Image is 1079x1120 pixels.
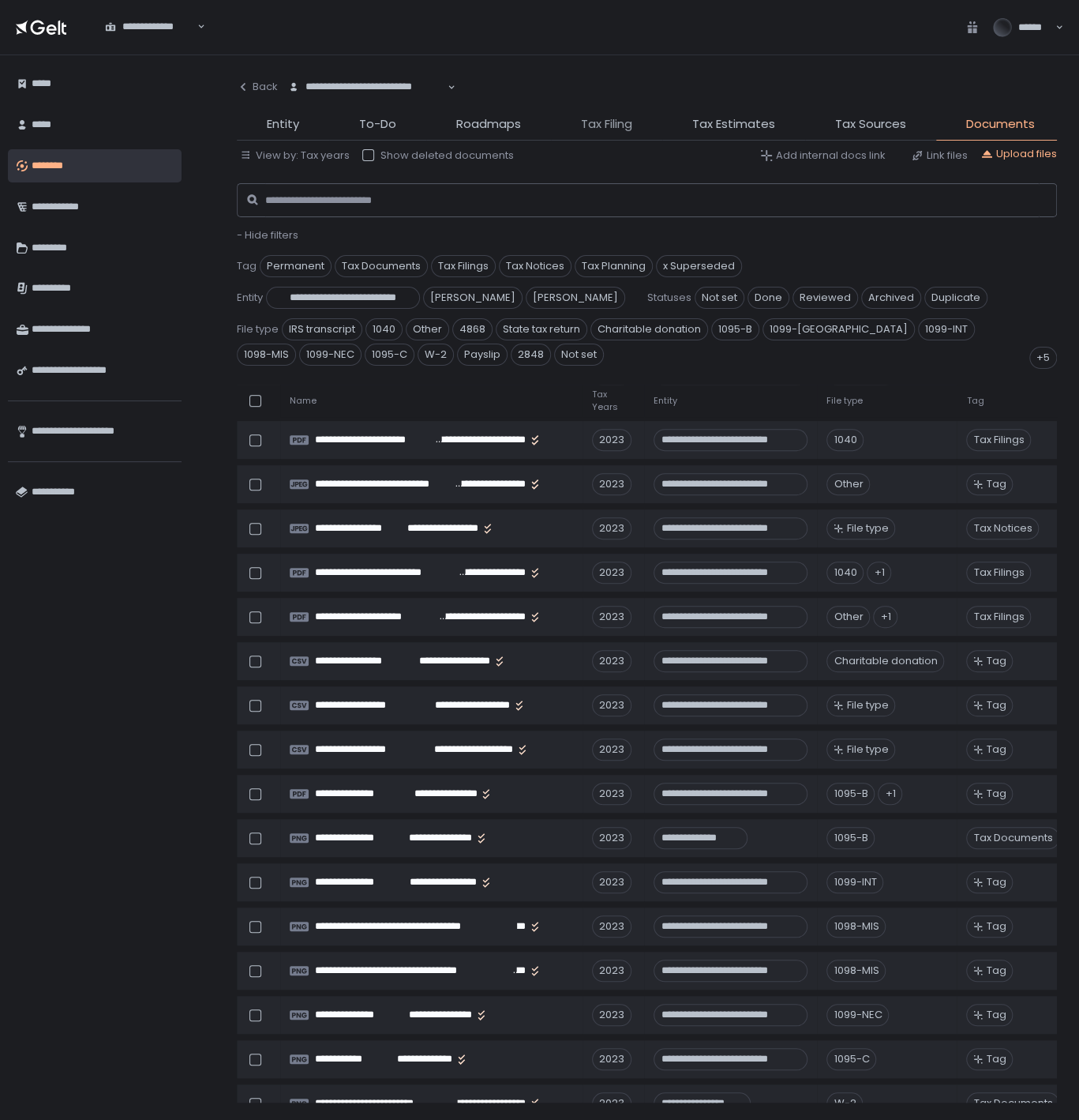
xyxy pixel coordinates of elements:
[499,255,571,277] span: Tax Notices
[592,871,631,893] div: 2023
[861,287,921,309] span: Archived
[456,115,521,133] span: Roadmaps
[299,344,362,366] span: 1099-NEC
[760,148,886,163] button: Add internal docs link
[966,562,1031,584] span: Tax Filings
[105,34,196,50] input: Search for option
[826,871,883,893] div: 1099-INT
[575,255,653,277] span: Tax Planning
[406,318,449,340] span: Other
[267,115,299,133] span: Entity
[260,255,332,277] span: Permanent
[423,287,523,309] span: [PERSON_NAME]
[986,654,1006,668] span: Tag
[986,742,1006,757] span: Tag
[592,606,631,628] div: 2023
[237,344,296,366] span: 1098-MIS
[592,827,631,849] div: 2023
[986,477,1006,491] span: Tag
[592,1092,631,1114] div: 2023
[592,960,631,982] div: 2023
[418,344,454,366] span: W-2
[826,783,875,805] div: 1095-B
[986,875,1006,889] span: Tag
[826,606,870,628] div: Other
[692,115,775,133] span: Tax Estimates
[278,71,455,103] div: Search for option
[282,318,362,340] span: IRS transcript
[237,71,278,103] button: Back
[966,827,1059,849] span: Tax Documents
[496,318,587,340] span: State tax return
[592,389,635,412] span: Tax Years
[592,1004,631,1026] div: 2023
[592,783,631,805] div: 2023
[711,318,759,340] span: 1095-B
[592,650,631,672] div: 2023
[792,287,858,309] span: Reviewed
[826,1092,863,1114] div: W-2
[237,322,279,336] span: File type
[846,742,888,757] span: File type
[590,318,708,340] span: Charitable donation
[592,562,631,584] div: 2023
[581,115,632,133] span: Tax Filing
[867,562,891,584] div: +1
[554,344,604,366] span: Not set
[826,1048,876,1070] div: 1095-C
[986,1052,1006,1066] span: Tag
[288,94,446,110] input: Search for option
[966,429,1031,451] span: Tax Filings
[826,650,944,672] div: Charitable donation
[846,698,888,712] span: File type
[457,344,508,366] span: Payslip
[826,473,870,495] div: Other
[656,255,742,277] span: x Superseded
[592,429,631,451] div: 2023
[431,255,496,277] span: Tax Filings
[826,960,886,982] div: 1098-MIS
[237,228,298,242] button: - Hide filters
[846,521,888,536] span: File type
[826,562,864,584] div: 1040
[365,318,403,340] span: 1040
[359,115,396,133] span: To-Do
[966,395,983,407] span: Tag
[240,148,350,163] button: View by: Tax years
[695,287,744,309] span: Not set
[647,291,691,305] span: Statuses
[826,395,863,407] span: File type
[826,827,875,849] div: 1095-B
[592,739,631,761] div: 2023
[237,259,257,273] span: Tag
[966,606,1031,628] span: Tax Filings
[335,255,428,277] span: Tax Documents
[592,473,631,495] div: 2023
[826,429,864,451] div: 1040
[592,1048,631,1070] div: 2023
[980,147,1057,161] button: Upload files
[966,1092,1059,1114] span: Tax Documents
[526,287,625,309] span: [PERSON_NAME]
[986,787,1006,801] span: Tag
[1029,347,1057,369] div: +5
[826,915,886,938] div: 1098-MIS
[365,344,414,366] span: 1095-C
[762,318,915,340] span: 1099-[GEOGRAPHIC_DATA]
[986,964,1006,978] span: Tag
[911,148,968,163] button: Link files
[654,395,677,407] span: Entity
[747,287,789,309] span: Done
[986,919,1006,934] span: Tag
[95,11,205,43] div: Search for option
[237,227,298,242] span: - Hide filters
[592,694,631,716] div: 2023
[592,915,631,938] div: 2023
[826,1004,889,1026] div: 1099-NEC
[237,80,278,94] div: Back
[592,517,631,539] div: 2023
